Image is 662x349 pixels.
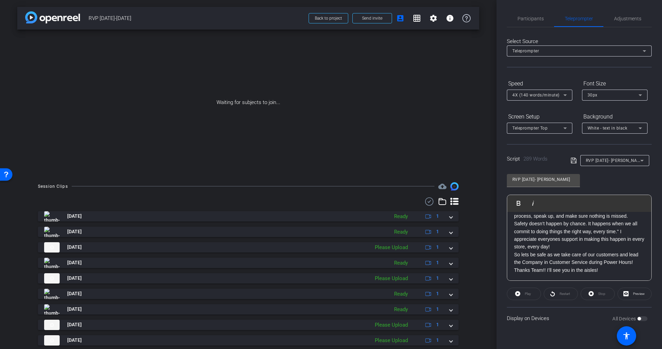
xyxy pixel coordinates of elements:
span: Teleprompter [512,49,539,53]
div: Ready [391,213,411,220]
div: Ready [391,259,411,267]
div: Display on Devices [507,307,652,329]
img: thumb-nail [44,320,60,330]
img: thumb-nail [44,289,60,299]
span: Teleprompter Top [512,126,548,131]
img: thumb-nail [44,335,60,346]
img: thumb-nail [44,242,60,253]
span: Preview [633,292,645,296]
mat-icon: settings [429,14,438,22]
mat-icon: account_box [396,14,404,22]
span: Back to project [315,16,342,21]
span: 1 [436,290,439,297]
div: Select Source [507,38,652,45]
span: [DATE] [67,275,82,282]
span: 30px [588,93,598,97]
span: RVP [DATE]-[DATE] [89,11,304,25]
div: Please Upload [371,244,411,252]
span: White - text in black [588,126,628,131]
div: Please Upload [371,321,411,329]
mat-expansion-panel-header: thumb-nail[DATE]Ready1 [38,304,459,315]
span: 1 [436,228,439,235]
span: Adjustments [614,16,641,21]
mat-expansion-panel-header: thumb-nail[DATE]Please Upload1 [38,242,459,253]
span: [DATE] [67,306,82,313]
div: Please Upload [371,337,411,345]
p: Safety doesn’t happen by chance. It happens when we all commit to doing things the right way, eve... [514,220,644,251]
span: [DATE] [67,244,82,251]
div: Waiting for subjects to join... [17,30,479,175]
span: 1 [436,275,439,282]
span: RVP [DATE]- [PERSON_NAME] [586,157,645,163]
div: Script [507,155,561,163]
p: Thanks Team!! I’ll see you in the aisles! [514,266,644,274]
span: 1 [436,213,439,220]
span: [DATE] [67,337,82,344]
img: thumb-nail [44,273,60,284]
mat-expansion-panel-header: thumb-nail[DATE]Ready1 [38,211,459,222]
img: thumb-nail [44,258,60,268]
mat-expansion-panel-header: thumb-nail[DATE]Please Upload1 [38,320,459,330]
span: 1 [436,337,439,344]
mat-expansion-panel-header: thumb-nail[DATE]Ready1 [38,227,459,237]
span: 289 Words [523,156,548,162]
img: thumb-nail [44,211,60,222]
button: Preview [618,288,652,300]
img: app-logo [25,11,80,23]
p: So lets be safe as we take care of our customers and lead the Company in Customer Service during ... [514,251,644,266]
span: 1 [436,321,439,328]
span: Send invite [362,16,382,21]
span: [DATE] [67,213,82,220]
img: Session clips [450,182,459,191]
span: 1 [436,259,439,266]
div: Please Upload [371,275,411,283]
span: 1 [436,306,439,313]
div: Background [582,111,648,123]
label: All Devices [612,315,637,322]
button: Send invite [352,13,392,23]
div: Session Clips [38,183,68,190]
div: Ready [391,290,411,298]
button: Back to project [309,13,348,23]
mat-icon: grid_on [413,14,421,22]
span: Destinations for your clips [438,182,447,191]
mat-expansion-panel-header: thumb-nail[DATE]Ready1 [38,258,459,268]
div: Speed [507,78,572,90]
span: [DATE] [67,321,82,328]
span: [DATE] [67,290,82,297]
span: 4X (140 words/minute) [512,93,560,97]
span: Teleprompter [565,16,593,21]
div: Ready [391,228,411,236]
img: thumb-nail [44,304,60,315]
div: Screen Setup [507,111,572,123]
span: 1 [436,244,439,251]
mat-expansion-panel-header: thumb-nail[DATE]Ready1 [38,289,459,299]
input: Title [512,175,574,184]
mat-expansion-panel-header: thumb-nail[DATE]Please Upload1 [38,273,459,284]
span: [DATE] [67,259,82,266]
mat-icon: info [446,14,454,22]
div: Font Size [582,78,648,90]
mat-expansion-panel-header: thumb-nail[DATE]Please Upload1 [38,335,459,346]
button: Bold (⌘B) [512,196,525,210]
img: thumb-nail [44,227,60,237]
span: Participants [518,16,544,21]
mat-icon: cloud_upload [438,182,447,191]
div: Ready [391,306,411,314]
span: [DATE] [67,228,82,235]
mat-icon: accessibility [622,332,631,340]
